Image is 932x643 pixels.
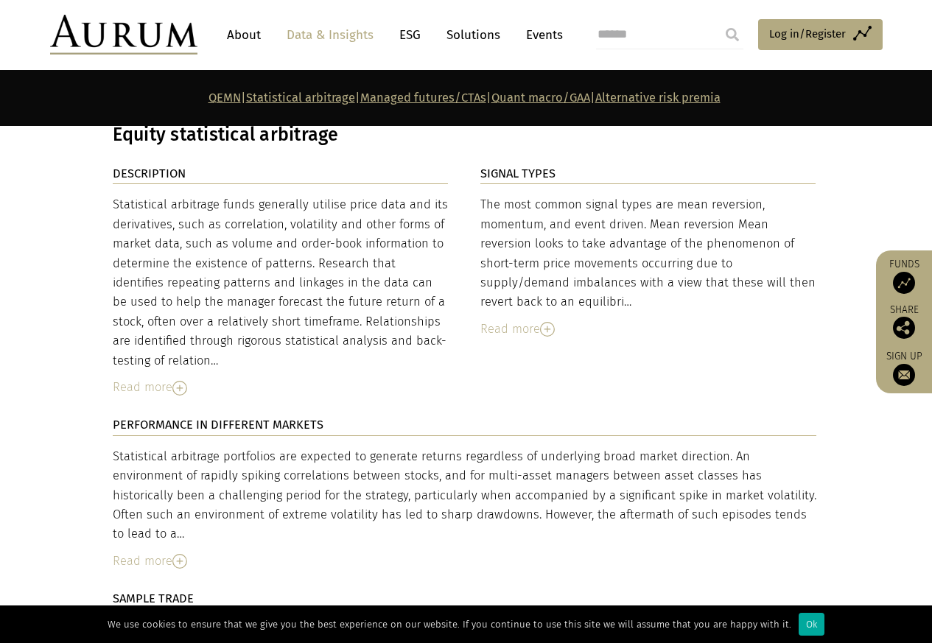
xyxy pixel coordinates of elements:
a: Log in/Register [758,19,883,50]
div: Statistical arbitrage portfolios are expected to generate returns regardless of underlying broad ... [113,447,816,544]
a: Alternative risk premia [595,91,721,105]
a: Managed futures/CTAs [360,91,486,105]
a: Sign up [883,350,925,386]
strong: SAMPLE TRADE [113,591,194,605]
a: Events [519,21,563,49]
div: Ok [799,613,824,636]
a: About [220,21,268,49]
a: Funds [883,258,925,294]
div: Read more [113,552,816,571]
strong: PERFORMANCE IN DIFFERENT MARKETS [113,418,323,432]
img: Read More [172,554,187,569]
input: Submit [718,20,747,49]
a: QEMN [209,91,241,105]
img: Sign up to our newsletter [893,364,915,386]
span: Log in/Register [769,25,846,43]
a: ESG [392,21,428,49]
a: Data & Insights [279,21,381,49]
div: Read more [480,320,816,339]
strong: | | | | [209,91,721,105]
strong: DESCRIPTION [113,166,186,180]
strong: SIGNAL TYPES [480,166,556,180]
a: Solutions [439,21,508,49]
img: Share this post [893,317,915,339]
h3: Equity statistical arbitrage [113,124,816,146]
img: Access Funds [893,272,915,294]
div: Read more [113,378,449,397]
img: Read More [540,322,555,337]
a: Statistical arbitrage [246,91,355,105]
img: Read More [172,381,187,396]
a: Quant macro/GAA [491,91,590,105]
div: Statistical arbitrage funds generally utilise price data and its derivatives, such as correlation... [113,195,449,370]
div: Share [883,305,925,339]
div: The most common signal types are mean reversion, momentum, and event driven. Mean reversion Mean ... [480,195,816,312]
img: Aurum [50,15,197,55]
